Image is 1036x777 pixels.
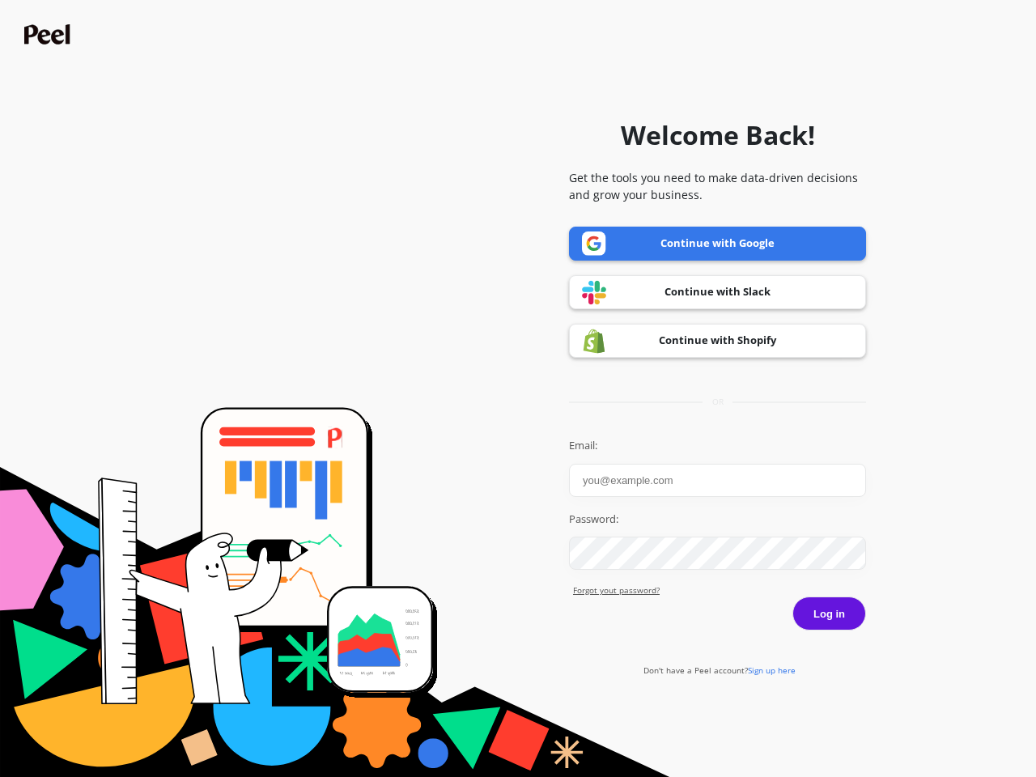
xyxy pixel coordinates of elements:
[569,169,866,203] p: Get the tools you need to make data-driven decisions and grow your business.
[569,396,866,408] div: or
[748,664,796,676] span: Sign up here
[569,512,866,528] label: Password:
[24,24,74,45] img: Peel
[643,664,796,676] a: Don't have a Peel account?Sign up here
[569,438,866,454] label: Email:
[573,584,866,597] a: Forgot yout password?
[569,227,866,261] a: Continue with Google
[582,280,606,305] img: Slack logo
[582,231,606,256] img: Google logo
[569,464,866,497] input: you@example.com
[569,324,866,358] a: Continue with Shopify
[792,597,866,631] button: Log in
[569,275,866,309] a: Continue with Slack
[582,329,606,354] img: Shopify logo
[621,116,815,155] h1: Welcome Back!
